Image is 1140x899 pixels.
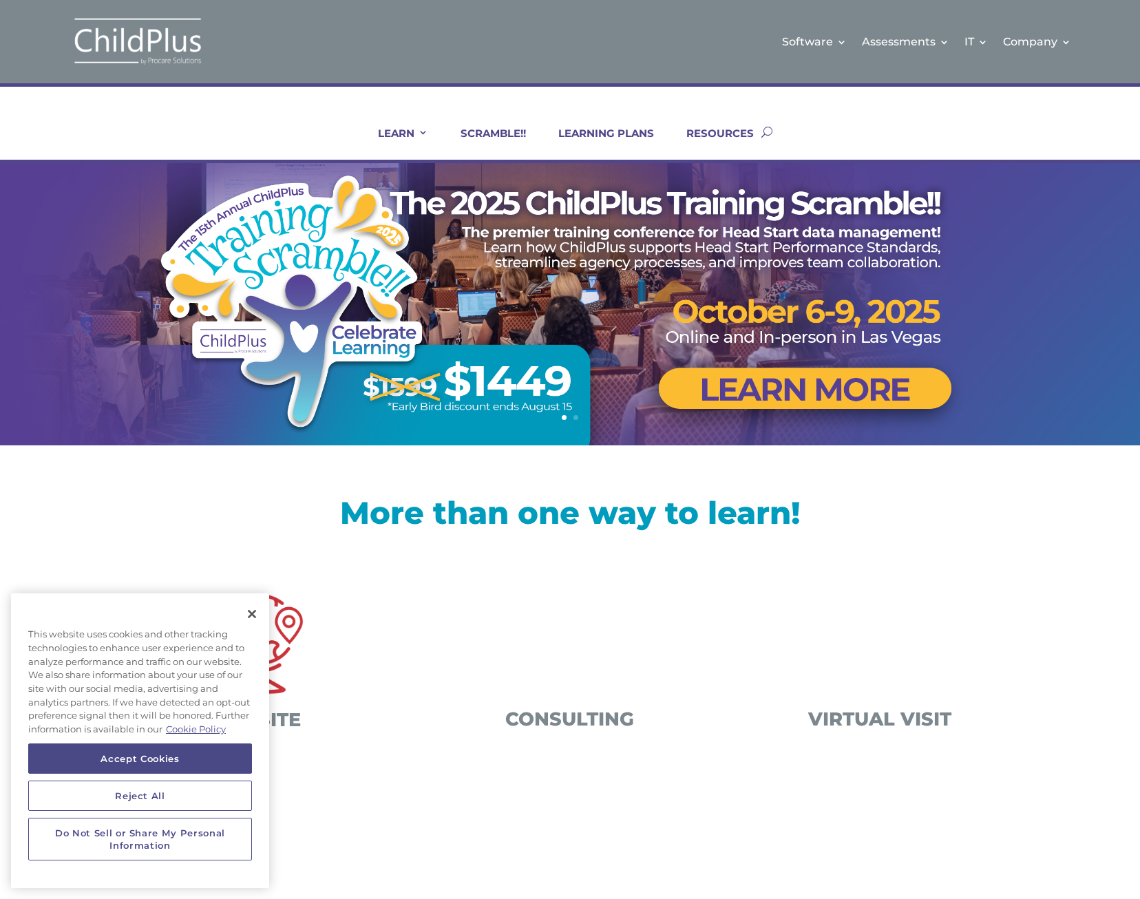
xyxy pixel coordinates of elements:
[28,743,252,774] button: Accept Cookies
[964,14,988,70] a: IT
[11,593,269,888] div: Privacy
[188,572,332,716] img: On-site
[505,708,634,730] span: CONSULTING
[782,14,847,70] a: Software
[11,593,269,888] div: Cookie banner
[129,497,1011,535] h1: More than one way to learn!
[28,818,252,861] button: Do Not Sell or Share My Personal Information
[862,14,949,70] a: Assessments
[166,723,226,734] a: More information about your privacy, opens in a new tab
[541,127,654,160] a: LEARNING PLANS
[237,599,267,629] button: Close
[28,781,252,811] button: Reject All
[498,572,642,716] img: Consulting
[443,127,526,160] a: SCRAMBLE!!
[11,621,269,743] div: This website uses cookies and other tracking technologies to enhance user experience and to analy...
[562,415,567,420] a: 1
[361,127,428,160] a: LEARN
[573,415,578,420] a: 2
[808,708,951,730] span: VIRTUAL VISIT
[669,127,754,160] a: RESOURCES
[1003,14,1071,70] a: Company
